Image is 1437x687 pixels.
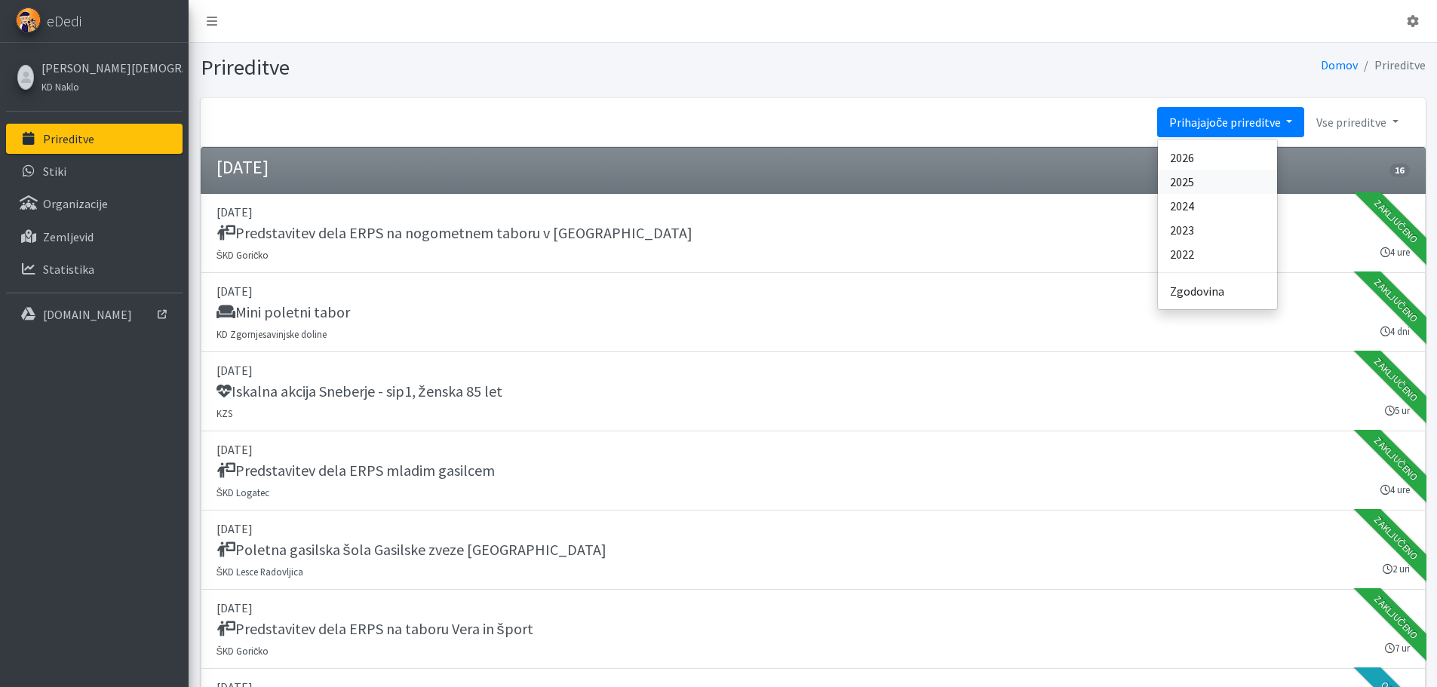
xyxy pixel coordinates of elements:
[1158,146,1277,170] a: 2026
[6,189,183,219] a: Organizacije
[1321,57,1358,72] a: Domov
[6,299,183,330] a: [DOMAIN_NAME]
[43,229,94,244] p: Zemljevid
[6,222,183,252] a: Zemljevid
[6,124,183,154] a: Prireditve
[43,131,94,146] p: Prireditve
[216,382,502,400] h5: Iskalna akcija Sneberje - sip1, ženska 85 let
[16,8,41,32] img: eDedi
[216,566,304,578] small: ŠKD Lesce Radovljica
[43,196,108,211] p: Organizacije
[6,156,183,186] a: Stiki
[216,282,1410,300] p: [DATE]
[43,262,94,277] p: Statistika
[216,407,232,419] small: KZS
[41,81,79,93] small: KD Naklo
[216,361,1410,379] p: [DATE]
[201,194,1426,273] a: [DATE] Predstavitev dela ERPS na nogometnem taboru v [GEOGRAPHIC_DATA] ŠKD Goričko 4 ure Zaključeno
[41,77,179,95] a: KD Naklo
[201,590,1426,669] a: [DATE] Predstavitev dela ERPS na taboru Vera in šport ŠKD Goričko 7 ur Zaključeno
[216,224,692,242] h5: Predstavitev dela ERPS na nogometnem taboru v [GEOGRAPHIC_DATA]
[1157,107,1304,137] a: Prihajajoče prireditve
[216,620,533,638] h5: Predstavitev dela ERPS na taboru Vera in šport
[1158,170,1277,194] a: 2025
[201,352,1426,431] a: [DATE] Iskalna akcija Sneberje - sip1, ženska 85 let KZS 5 ur Zaključeno
[216,462,495,480] h5: Predstavitev dela ERPS mladim gasilcem
[6,254,183,284] a: Statistika
[47,10,81,32] span: eDedi
[201,511,1426,590] a: [DATE] Poletna gasilska šola Gasilske zveze [GEOGRAPHIC_DATA] ŠKD Lesce Radovljica 2 uri Zaključeno
[41,59,179,77] a: [PERSON_NAME][DEMOGRAPHIC_DATA]
[216,203,1410,221] p: [DATE]
[216,520,1410,538] p: [DATE]
[201,273,1426,352] a: [DATE] Mini poletni tabor KD Zgornjesavinjske doline 4 dni Zaključeno
[201,54,808,81] h1: Prireditve
[216,303,350,321] h5: Mini poletni tabor
[216,249,269,261] small: ŠKD Goričko
[216,440,1410,459] p: [DATE]
[216,599,1410,617] p: [DATE]
[1304,107,1410,137] a: Vse prireditve
[216,645,269,657] small: ŠKD Goričko
[201,431,1426,511] a: [DATE] Predstavitev dela ERPS mladim gasilcem ŠKD Logatec 4 ure Zaključeno
[216,157,269,179] h4: [DATE]
[216,328,327,340] small: KD Zgornjesavinjske doline
[1158,242,1277,266] a: 2022
[216,486,270,498] small: ŠKD Logatec
[1389,164,1409,177] span: 16
[216,541,606,559] h5: Poletna gasilska šola Gasilske zveze [GEOGRAPHIC_DATA]
[43,164,66,179] p: Stiki
[1358,54,1426,76] li: Prireditve
[1158,194,1277,218] a: 2024
[43,307,132,322] p: [DOMAIN_NAME]
[1158,279,1277,303] a: Zgodovina
[1158,218,1277,242] a: 2023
